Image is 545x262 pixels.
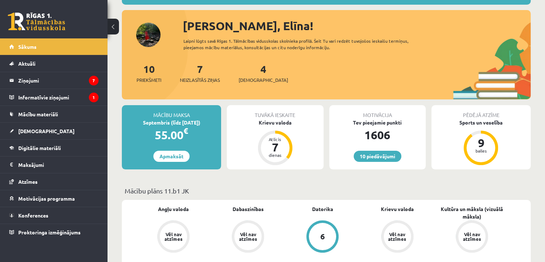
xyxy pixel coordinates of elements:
div: 9 [470,137,492,149]
div: 6 [320,233,325,240]
span: Motivācijas programma [18,195,75,202]
div: 1606 [329,126,426,144]
a: Vēl nav atzīmes [136,220,211,254]
div: Vēl nav atzīmes [387,232,407,241]
a: Sports un veselība 9 balles [431,119,531,166]
a: Informatīvie ziņojumi1 [9,89,99,106]
span: Neizlasītās ziņas [180,76,220,84]
a: 7Neizlasītās ziņas [180,62,220,84]
a: Apmaksāt [153,151,190,162]
a: [DEMOGRAPHIC_DATA] [9,123,99,139]
a: 10Priekšmeti [137,62,161,84]
a: Proktoringa izmēģinājums [9,224,99,240]
a: Angļu valoda [158,205,189,213]
a: 10 piedāvājumi [354,151,401,162]
p: Mācību plāns 11.b1 JK [125,186,528,196]
span: Mācību materiāli [18,111,58,117]
div: Tev pieejamie punkti [329,119,426,126]
a: Vēl nav atzīmes [211,220,285,254]
legend: Informatīvie ziņojumi [18,89,99,106]
a: Konferences [9,207,99,224]
span: € [183,126,188,136]
a: Datorika [312,205,333,213]
div: Vēl nav atzīmes [163,232,183,241]
div: Vēl nav atzīmes [238,232,258,241]
span: Atzīmes [18,178,38,185]
a: Maksājumi [9,156,99,173]
legend: Maksājumi [18,156,99,173]
div: Tuvākā ieskaite [227,105,323,119]
div: Mācību maksa [122,105,221,119]
span: [DEMOGRAPHIC_DATA] [239,76,288,84]
span: Aktuāli [18,60,35,67]
div: Pēdējā atzīme [431,105,531,119]
div: dienas [264,153,286,157]
div: Atlicis [264,137,286,141]
span: Digitālie materiāli [18,145,61,151]
a: 4[DEMOGRAPHIC_DATA] [239,62,288,84]
span: Konferences [18,212,48,219]
a: Rīgas 1. Tālmācības vidusskola [8,13,65,31]
a: Dabaszinības [233,205,264,213]
div: Septembris (līdz [DATE]) [122,119,221,126]
div: 7 [264,141,286,153]
a: Aktuāli [9,55,99,72]
span: Proktoringa izmēģinājums [18,229,81,235]
div: Vēl nav atzīmes [462,232,482,241]
i: 7 [89,76,99,85]
a: Motivācijas programma [9,190,99,207]
a: Vēl nav atzīmes [435,220,509,254]
div: 55.00 [122,126,221,144]
a: Vēl nav atzīmes [360,220,435,254]
a: 6 [285,220,360,254]
a: Krievu valoda [381,205,414,213]
div: Laipni lūgts savā Rīgas 1. Tālmācības vidusskolas skolnieka profilā. Šeit Tu vari redzēt tuvojošo... [183,38,429,51]
div: balles [470,149,492,153]
span: [DEMOGRAPHIC_DATA] [18,128,75,134]
a: Krievu valoda Atlicis 7 dienas [227,119,323,166]
i: 1 [89,93,99,102]
a: Mācību materiāli [9,106,99,122]
a: Atzīmes [9,173,99,190]
span: Priekšmeti [137,76,161,84]
a: Kultūra un māksla (vizuālā māksla) [435,205,509,220]
div: Sports un veselība [431,119,531,126]
div: Motivācija [329,105,426,119]
div: Krievu valoda [227,119,323,126]
a: Sākums [9,38,99,55]
span: Sākums [18,43,37,50]
div: [PERSON_NAME], Elīna! [183,17,531,34]
a: Digitālie materiāli [9,140,99,156]
legend: Ziņojumi [18,72,99,89]
a: Ziņojumi7 [9,72,99,89]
